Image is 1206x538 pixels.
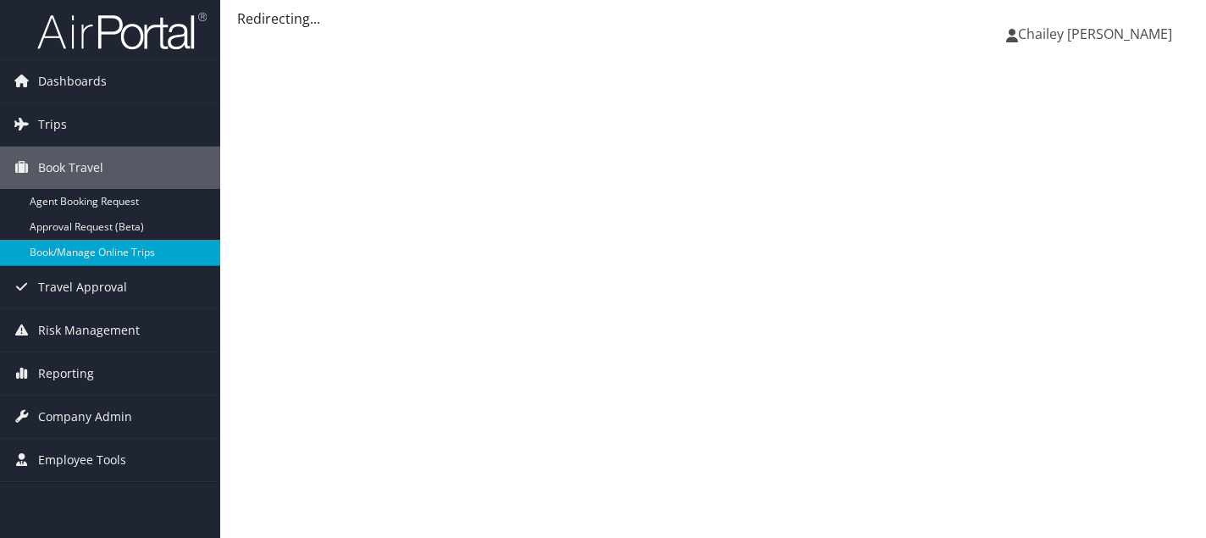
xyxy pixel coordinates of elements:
[38,439,126,481] span: Employee Tools
[237,8,1189,29] div: Redirecting...
[1006,8,1189,59] a: Chailey [PERSON_NAME]
[38,352,94,395] span: Reporting
[38,147,103,189] span: Book Travel
[37,11,207,51] img: airportal-logo.png
[1018,25,1172,43] span: Chailey [PERSON_NAME]
[38,266,127,308] span: Travel Approval
[38,396,132,438] span: Company Admin
[38,309,140,352] span: Risk Management
[38,60,107,103] span: Dashboards
[38,103,67,146] span: Trips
